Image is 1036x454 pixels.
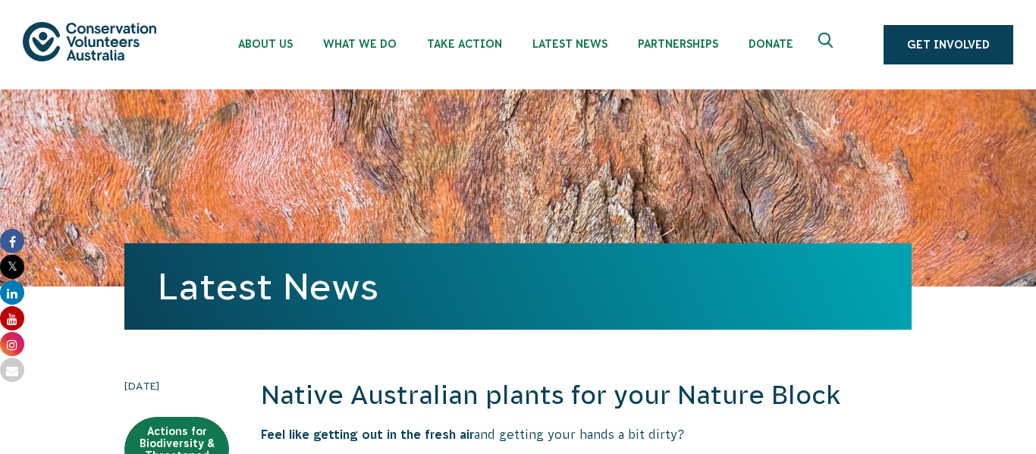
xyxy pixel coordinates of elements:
[818,33,837,57] span: Expand search box
[23,22,156,61] img: logo.svg
[158,266,378,307] a: Latest News
[749,38,793,50] span: Donate
[261,427,474,441] strong: Feel like getting out in the fresh air
[884,25,1013,64] a: Get Involved
[427,38,502,50] span: Take Action
[261,377,912,414] h2: Native Australian plants for your Nature Block
[323,38,397,50] span: What We Do
[532,38,607,50] span: Latest News
[124,377,229,394] time: [DATE]
[238,38,293,50] span: About Us
[261,426,912,443] p: and getting your hands a bit dirty?
[638,38,718,50] span: Partnerships
[809,27,846,63] button: Expand search box Close search box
